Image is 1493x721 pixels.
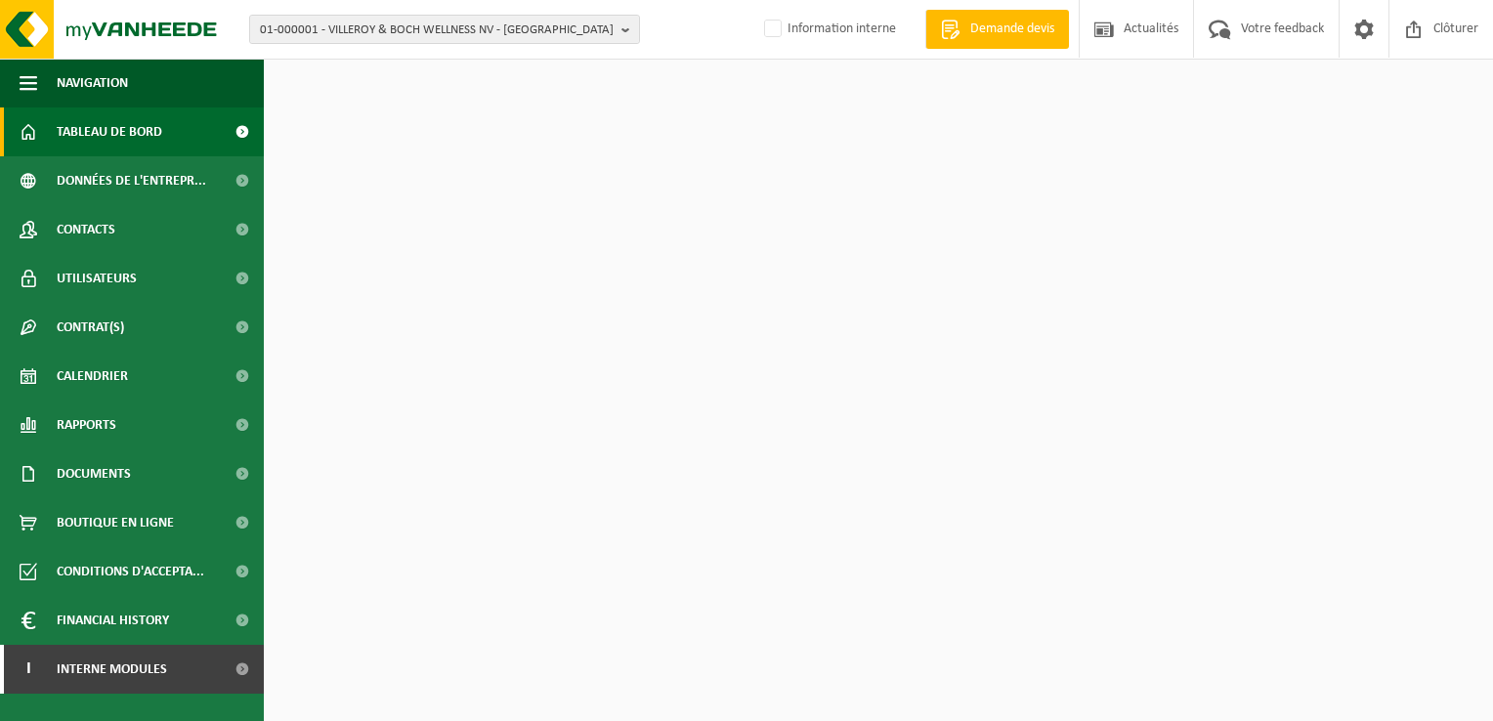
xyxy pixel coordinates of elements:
button: 01-000001 - VILLEROY & BOCH WELLNESS NV - [GEOGRAPHIC_DATA] [249,15,640,44]
span: 01-000001 - VILLEROY & BOCH WELLNESS NV - [GEOGRAPHIC_DATA] [260,16,614,45]
span: Tableau de bord [57,107,162,156]
span: Demande devis [965,20,1059,39]
span: Documents [57,449,131,498]
span: Conditions d'accepta... [57,547,204,596]
span: Financial History [57,596,169,645]
span: I [20,645,37,694]
span: Contrat(s) [57,303,124,352]
span: Interne modules [57,645,167,694]
span: Navigation [57,59,128,107]
a: Demande devis [925,10,1069,49]
span: Contacts [57,205,115,254]
span: Boutique en ligne [57,498,174,547]
span: Calendrier [57,352,128,401]
span: Rapports [57,401,116,449]
label: Information interne [760,15,896,44]
span: Données de l'entrepr... [57,156,206,205]
span: Utilisateurs [57,254,137,303]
